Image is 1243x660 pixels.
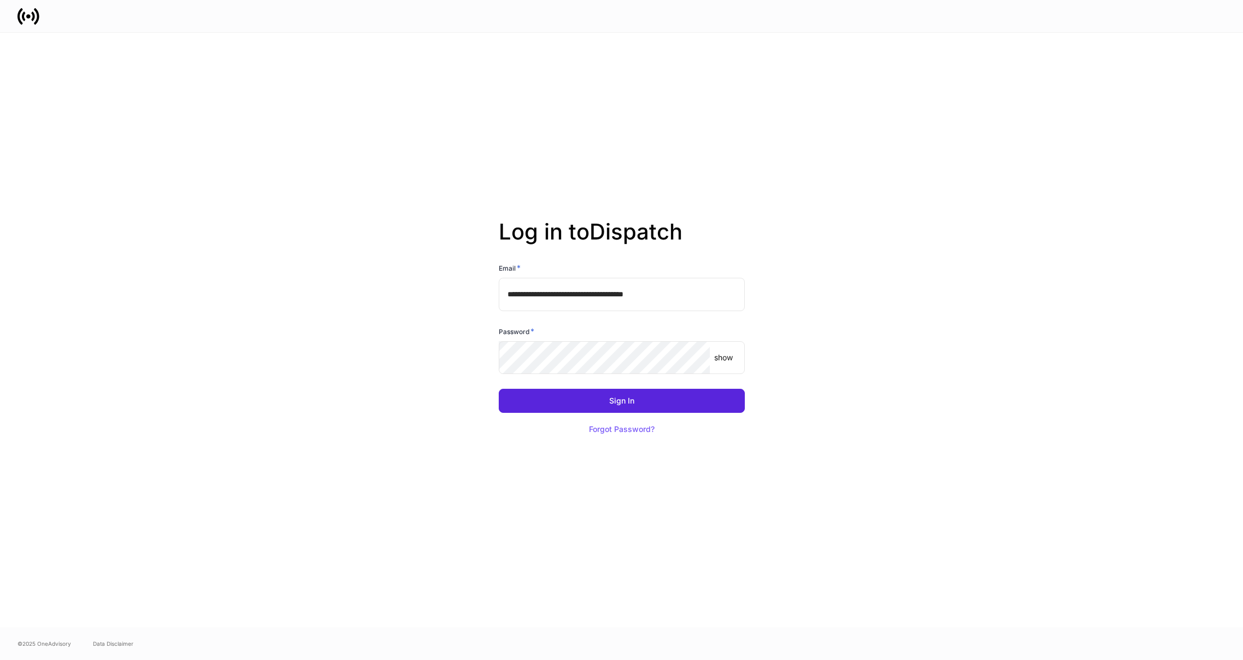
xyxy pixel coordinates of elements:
p: show [714,352,733,363]
button: Sign In [499,389,745,413]
div: Sign In [609,397,634,405]
button: Forgot Password? [575,417,668,441]
h2: Log in to Dispatch [499,219,745,262]
h6: Email [499,262,521,273]
a: Data Disclaimer [93,639,133,648]
div: Forgot Password? [589,425,655,433]
h6: Password [499,326,534,337]
span: © 2025 OneAdvisory [17,639,71,648]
